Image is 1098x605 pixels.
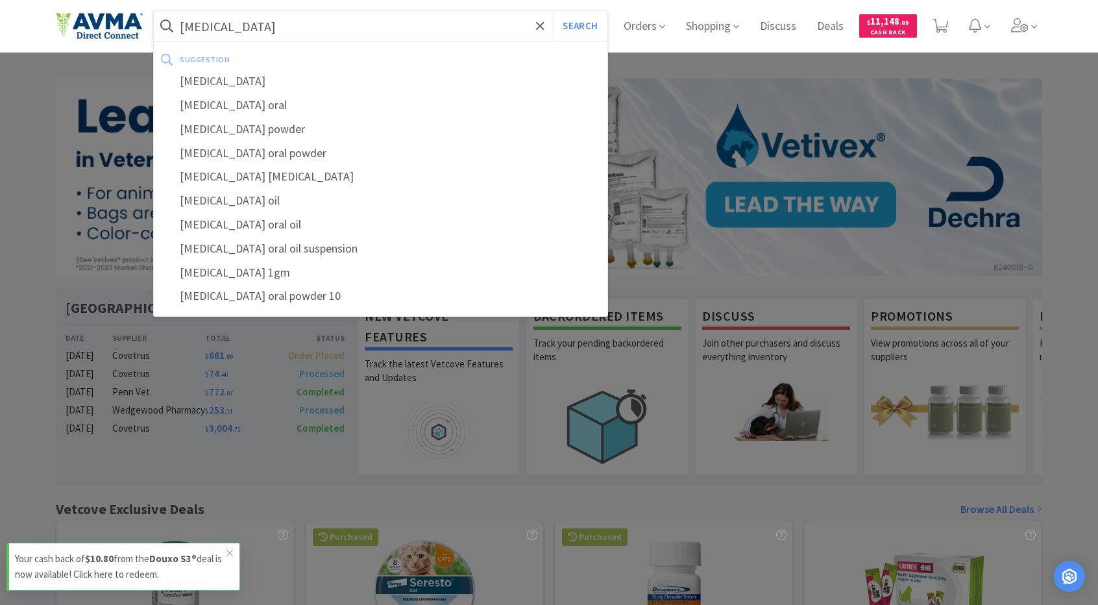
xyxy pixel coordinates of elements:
[154,93,607,117] div: [MEDICAL_DATA] oral
[154,11,607,41] input: Search by item, sku, manufacturer, ingredient, size...
[154,69,607,93] div: [MEDICAL_DATA]
[154,189,607,213] div: [MEDICAL_DATA] oil
[1054,561,1085,592] div: Open Intercom Messenger
[149,552,197,565] strong: Douxo S3®
[154,165,607,189] div: [MEDICAL_DATA] [MEDICAL_DATA]
[154,284,607,308] div: [MEDICAL_DATA] oral powder 10
[154,261,607,285] div: [MEDICAL_DATA] 1gm
[867,18,870,27] span: $
[154,237,607,261] div: [MEDICAL_DATA] oral oil suspension
[867,15,909,27] span: 11,148
[56,12,143,40] img: e4e33dab9f054f5782a47901c742baa9_102.png
[812,21,849,32] a: Deals
[154,142,607,166] div: [MEDICAL_DATA] oral powder
[899,18,909,27] span: . 85
[180,49,415,69] div: suggestion
[859,8,917,43] a: $11,148.85Cash Back
[154,117,607,142] div: [MEDICAL_DATA] powder
[15,551,226,582] p: Your cash back of from the deal is now available! Click here to redeem.
[154,213,607,237] div: [MEDICAL_DATA] oral oil
[553,11,607,41] button: Search
[867,29,909,38] span: Cash Back
[85,552,114,565] strong: $10.80
[755,21,801,32] a: Discuss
